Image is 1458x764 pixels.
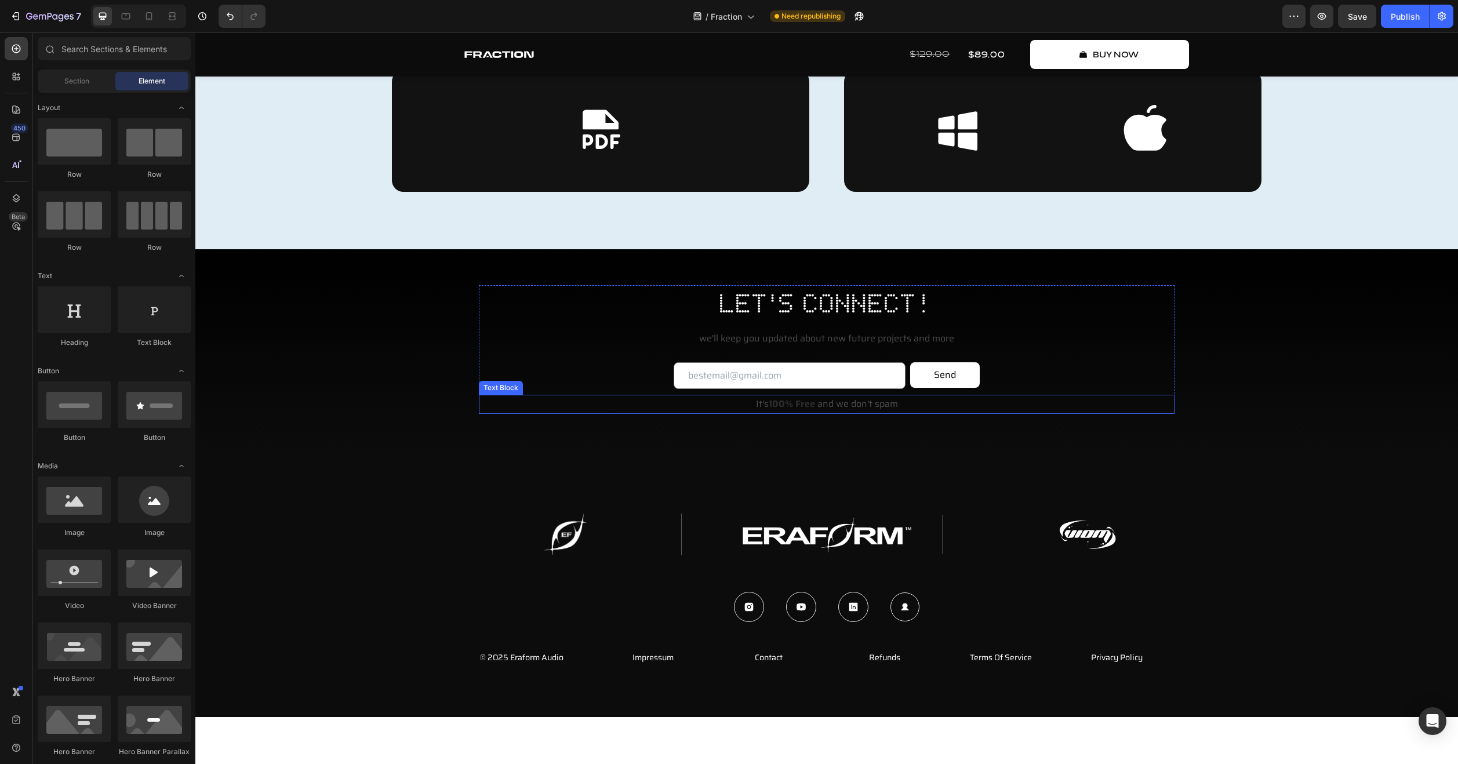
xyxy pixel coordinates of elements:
span: Element [139,76,165,86]
div: Hero Banner Parallax [118,747,191,757]
a: Impressum [423,613,492,637]
div: Row [118,242,191,253]
div: Hero Banner [38,674,111,684]
div: Publish [1391,10,1420,23]
a: Contact [546,613,601,637]
span: Save [1348,12,1367,21]
span: Section [64,76,89,86]
span: Fraction [711,10,742,23]
div: Open Intercom Messenger [1419,707,1446,735]
div: Video Banner [118,601,191,611]
span: Media [38,461,58,471]
button: Save [1338,5,1376,28]
p: It's and we don't spam [285,363,978,380]
button: 7 [5,5,86,28]
a: Privacy Policy [882,613,961,637]
span: / [706,10,708,23]
p: Refunds [674,618,705,632]
p: Terms Of Service [775,618,837,632]
span: Toggle open [172,362,191,380]
p: Contact [559,618,587,632]
div: Text Block [118,337,191,348]
div: Beta [9,212,28,221]
input: Search Sections & Elements [38,37,191,60]
input: bestemail@gmail.com [478,330,710,357]
div: Undo/Redo [219,5,266,28]
a: Refunds [660,613,719,637]
span: Toggle open [172,267,191,285]
span: Text [38,271,52,281]
div: Image [38,527,111,538]
div: Row [38,242,111,253]
img: Alt Image [863,487,921,516]
button: Send [715,330,784,356]
p: 7 [76,9,81,23]
p: Privacy Policy [896,618,947,632]
div: Heading [38,337,111,348]
div: Button [118,432,191,443]
div: Send [739,334,761,351]
h2: let's connect! [283,253,979,290]
span: Layout [38,103,60,113]
div: Image [118,527,191,538]
div: 450 [11,123,28,133]
span: Button [38,366,59,376]
img: Alt Image [544,482,718,522]
strong: 100% Free [573,364,620,379]
div: Video [38,601,111,611]
iframe: Design area [195,32,1458,764]
div: Row [38,169,111,180]
button: Publish [1381,5,1430,28]
div: Hero Banner [38,747,111,757]
span: Toggle open [172,457,191,475]
p: Impressum [437,618,478,632]
p: we'll keep you updated about new future projects and more [285,298,978,315]
div: Hero Banner [118,674,191,684]
p: © 2025 Eraform Audio [285,618,398,632]
div: Row [118,169,191,180]
span: Toggle open [172,99,191,117]
span: Need republishing [781,11,841,21]
div: Button [38,432,111,443]
a: Terms Of Service [761,613,850,637]
div: Text Block [286,350,325,361]
img: Alt Image [348,481,392,523]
